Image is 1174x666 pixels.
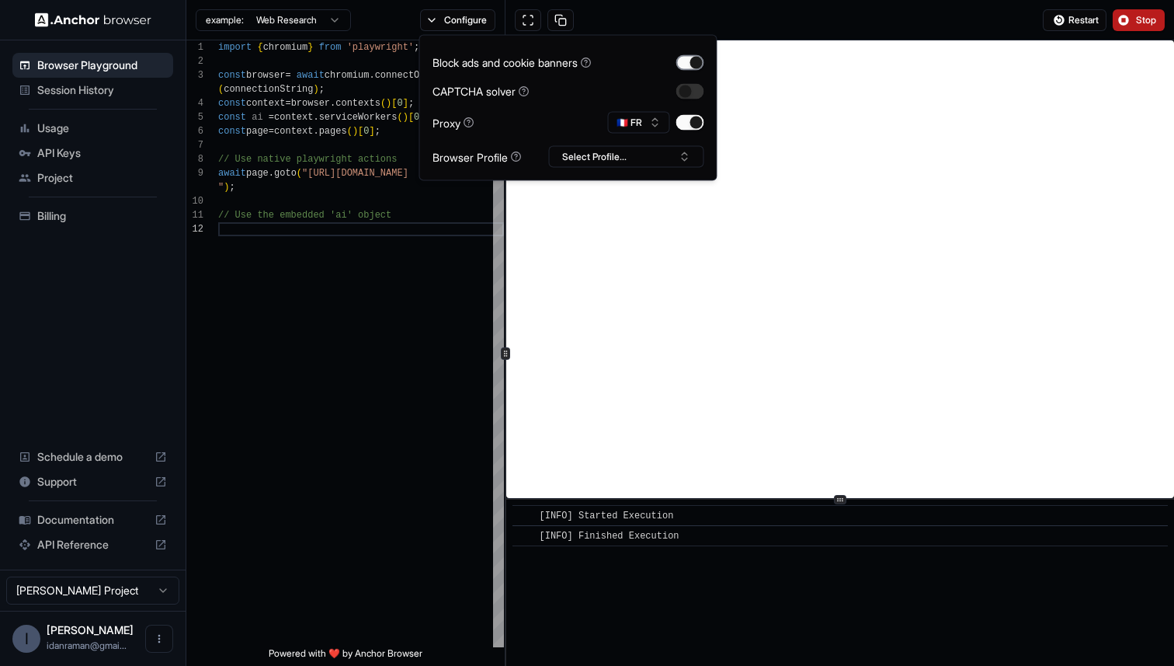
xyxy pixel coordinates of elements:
span: Schedule a demo [37,449,148,465]
div: 7 [186,138,203,152]
span: // Use native playwright actions [218,154,397,165]
span: [INFO] Finished Execution [540,531,679,542]
span: ( [397,112,402,123]
img: Anchor Logo [35,12,151,27]
span: const [218,98,246,109]
div: API Keys [12,141,173,166]
span: context [246,98,285,109]
span: ) [353,126,358,137]
div: 6 [186,124,203,138]
div: Session History [12,78,173,103]
span: browser [246,70,285,81]
span: ( [380,98,386,109]
span: { [257,42,262,53]
span: const [218,70,246,81]
button: Open in full screen [515,9,541,31]
span: await [297,70,325,81]
span: ; [319,84,325,95]
div: Support [12,469,173,494]
span: ; [229,182,234,193]
div: 4 [186,96,203,110]
span: Session History [37,82,167,98]
span: // Use the embedded 'ai' object [218,210,391,221]
span: ) [403,112,408,123]
div: I [12,625,40,653]
span: Powered with ❤️ by Anchor Browser [269,647,422,666]
span: Idan Raman [47,623,134,636]
span: [ [358,126,363,137]
button: Stop [1113,9,1165,31]
span: " [218,182,224,193]
span: ( [297,168,302,179]
button: Copy session ID [547,9,574,31]
div: 10 [186,194,203,208]
div: 9 [186,166,203,180]
div: Schedule a demo [12,445,173,469]
span: 0 [363,126,369,137]
span: ; [375,126,380,137]
span: [INFO] Started Execution [540,511,674,521]
span: context [274,112,313,123]
div: 5 [186,110,203,124]
span: = [269,112,274,123]
div: Billing [12,204,173,228]
span: contexts [335,98,380,109]
span: ; [414,42,419,53]
span: . [313,126,318,137]
span: example: [206,14,244,26]
div: Project [12,166,173,190]
button: Select Profile... [549,146,704,168]
span: . [269,168,274,179]
div: API Reference [12,532,173,557]
span: ai [252,112,262,123]
span: pages [319,126,347,137]
span: . [330,98,335,109]
span: Stop [1136,14,1158,26]
div: Browser Profile [432,148,522,165]
span: ] [403,98,408,109]
span: await [218,168,246,179]
span: . [313,112,318,123]
span: Restart [1068,14,1099,26]
span: goto [274,168,297,179]
span: [ [391,98,397,109]
div: 3 [186,68,203,82]
span: 0 [397,98,402,109]
span: "[URL][DOMAIN_NAME] [302,168,408,179]
div: 1 [186,40,203,54]
span: . [369,70,374,81]
span: API Reference [37,537,148,553]
span: connectOverCDP [375,70,453,81]
span: = [285,98,290,109]
span: Billing [37,208,167,224]
span: ) [224,182,229,193]
span: ; [408,98,414,109]
span: Project [37,170,167,186]
div: Proxy [432,114,474,131]
span: = [285,70,290,81]
span: ) [386,98,391,109]
span: idanraman@gmail.com [47,640,127,651]
span: const [218,112,246,123]
span: ​ [520,508,528,524]
span: = [269,126,274,137]
span: chromium [263,42,308,53]
button: Configure [420,9,495,31]
div: Usage [12,116,173,141]
span: import [218,42,252,53]
span: 'playwright' [347,42,414,53]
span: Documentation [37,512,148,528]
div: 11 [186,208,203,222]
span: connectionString [224,84,313,95]
span: chromium [325,70,370,81]
span: ( [218,84,224,95]
span: 0 [414,112,419,123]
span: const [218,126,246,137]
span: API Keys [37,145,167,161]
span: ( [347,126,353,137]
div: 2 [186,54,203,68]
div: 8 [186,152,203,166]
div: CAPTCHA solver [432,83,530,99]
div: Block ads and cookie banners [432,54,592,71]
div: Browser Playground [12,53,173,78]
